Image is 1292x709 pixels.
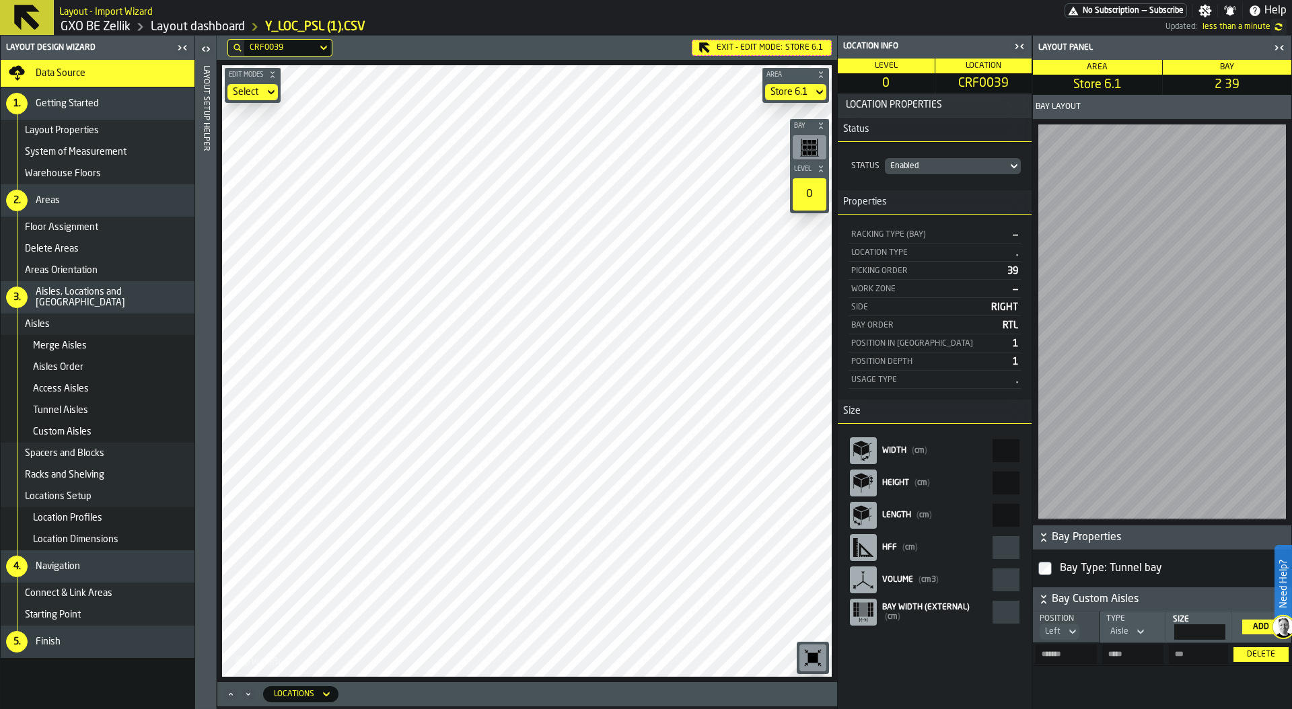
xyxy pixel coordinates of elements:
span: Navigation [36,561,80,572]
div: Location Info [840,42,1010,51]
li: menu Layout Properties [1,120,194,141]
span: ) [927,479,930,487]
span: Bay Width (External) [882,603,970,611]
div: 3. [6,287,28,308]
span: System of Measurement [25,147,127,157]
a: link-to-/wh/i/5fa160b1-7992-442a-9057-4226e3d2ae6d/pricing/ [1065,3,1187,18]
span: ) [936,576,939,584]
tr: Store 6.1-Store 6.1-2-RIGHT-39-2 39-A- [1033,643,1291,666]
span: CRF0039 [938,76,1030,91]
div: button-toolbar-undefined [790,176,829,213]
div: Location Type [851,248,1011,258]
span: Aisles [25,319,50,330]
div: Status [849,161,882,171]
input: InputCheckbox-label-react-aria4499232031-:rdk: [1038,562,1052,575]
span: Properties [838,196,887,207]
li: menu Floor Assignment [1,217,194,238]
span: Spacers and Blocks [25,448,104,459]
li: menu Racks and Shelving [1,464,194,486]
label: button-toggle-Open [196,38,215,63]
span: ( [912,447,914,455]
div: DropdownMenuValue- [1045,627,1061,636]
button: Maximize [223,687,239,701]
div: StatList-item-Position Depth [849,352,1021,371]
div: InputCheckbox-react-aria4499232031-:rdk: [1057,558,1283,579]
div: Layout Design Wizard [3,43,173,52]
header: Location Info [838,36,1032,59]
div: StatList-item-Position in Bay [849,334,1021,352]
span: 1 [1013,357,1018,367]
li: menu Warehouse Floors [1,163,194,184]
div: StatList-item-Location Type [849,244,1021,262]
h3: title-section-Properties [838,190,1032,215]
span: Locations Setup [25,491,92,502]
div: Side [851,303,986,312]
span: Finish [36,636,61,647]
span: Layout Properties [25,125,99,136]
span: Size [838,406,861,416]
label: button-toggle-Close me [1010,38,1029,54]
span: 0 [840,76,932,91]
li: menu Custom Aisles [1,421,194,443]
input: input-value- input-value- [1169,644,1229,664]
div: Delete [1239,650,1283,659]
span: Areas [36,195,60,206]
div: Usage Type [851,375,1011,385]
span: Getting Started [36,98,99,109]
button: button- [790,162,829,176]
button: button- [1033,587,1291,611]
span: cm [885,613,900,621]
div: Layout panel [1036,43,1270,52]
span: 2 39 [1165,77,1289,92]
label: button-toggle-Settings [1193,4,1217,17]
h3: title-section-Status [838,118,1032,142]
div: DropdownMenuValue-locations [274,689,314,699]
div: PositionDropdownMenuValue- [1038,614,1081,640]
span: Width [882,447,906,455]
span: RTL [1003,321,1018,330]
label: input-value- [1036,644,1097,664]
span: Height [882,479,909,487]
label: react-aria4499232031-:re7: [849,564,1021,596]
button: button- [225,68,281,81]
span: cm [902,544,918,552]
div: StatList-item-Work Zone [849,280,1021,298]
div: Position in [GEOGRAPHIC_DATA] [851,339,1007,348]
li: menu Finish [1,626,194,658]
span: Warehouse Floors [25,168,101,179]
label: InputCheckbox-label-react-aria4499232031-:rdk: [1038,555,1286,582]
span: Custom Aisles [33,426,92,437]
span: Updated: [1165,22,1197,32]
button: button- [1033,525,1291,550]
header: Layout Design Wizard [1,36,194,60]
h3: title-section-Size [838,400,1032,424]
span: RIGHT [991,303,1018,312]
span: Length [882,511,911,519]
button: Minimize [240,687,256,701]
div: Type [1104,614,1146,624]
div: 4. [6,556,28,577]
span: ) [925,447,927,455]
span: — [1013,230,1018,239]
input: react-aria4499232031-:re1: react-aria4499232031-:re1: [993,472,1019,494]
label: button-toggle-Help [1243,3,1292,19]
li: menu Data Source [1,60,194,87]
div: Layout Setup Helper [201,63,211,706]
label: react-aria4499232031-:rdm: [1172,615,1225,640]
span: Starting Point [25,609,81,620]
span: Bay [1220,63,1234,71]
div: StatList-item-Picking Order [849,262,1021,280]
div: StatList-item-Bay Order [849,316,1021,334]
span: ( [914,479,917,487]
span: Delete Areas [25,244,79,254]
li: menu Aisles Order [1,357,194,378]
span: ) [915,544,918,552]
span: Volume [882,576,913,584]
li: menu Starting Point [1,604,194,626]
div: TypeDropdownMenuValue- [1105,614,1147,640]
div: StatList-item-Racking Type (Bay) [849,225,1021,244]
li: menu Locations Setup [1,486,194,507]
a: link-to-/wh/i/5fa160b1-7992-442a-9057-4226e3d2ae6d/designer [151,20,245,34]
input: input-value- input-value- [1036,644,1097,664]
span: cm [917,511,932,519]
